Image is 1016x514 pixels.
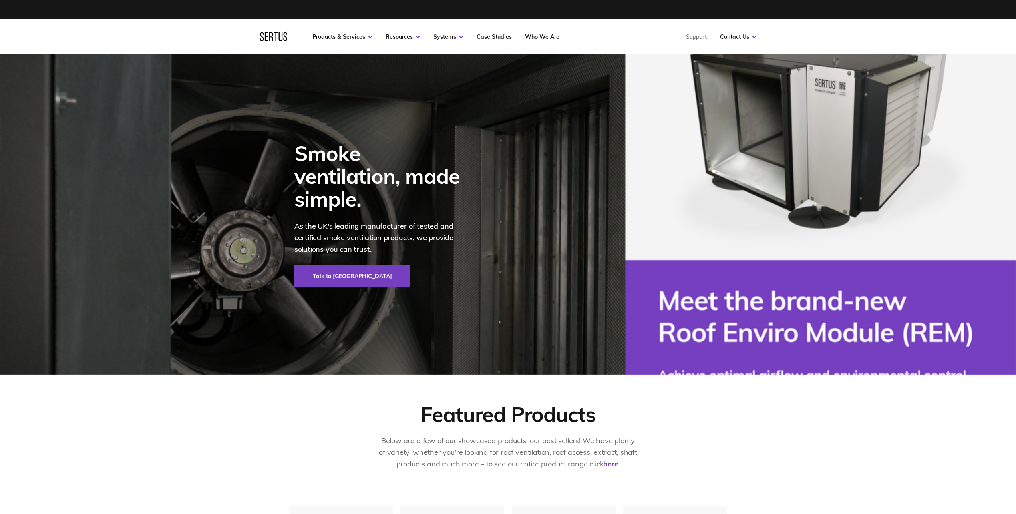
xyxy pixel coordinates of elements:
[477,33,512,40] a: Case Studies
[686,33,707,40] a: Support
[386,33,420,40] a: Resources
[378,435,638,470] p: Below are a few of our showcased products, our best sellers! We have plenty of variety, whether y...
[420,401,595,427] div: Featured Products
[433,33,463,40] a: Systems
[294,265,410,287] a: Talk to [GEOGRAPHIC_DATA]
[294,221,471,255] p: As the UK's leading manufacturer of tested and certified smoke ventilation products, we provide s...
[720,33,756,40] a: Contact Us
[603,459,618,468] a: here
[294,142,471,211] div: Smoke ventilation, made simple.
[312,33,372,40] a: Products & Services
[525,33,559,40] a: Who We Are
